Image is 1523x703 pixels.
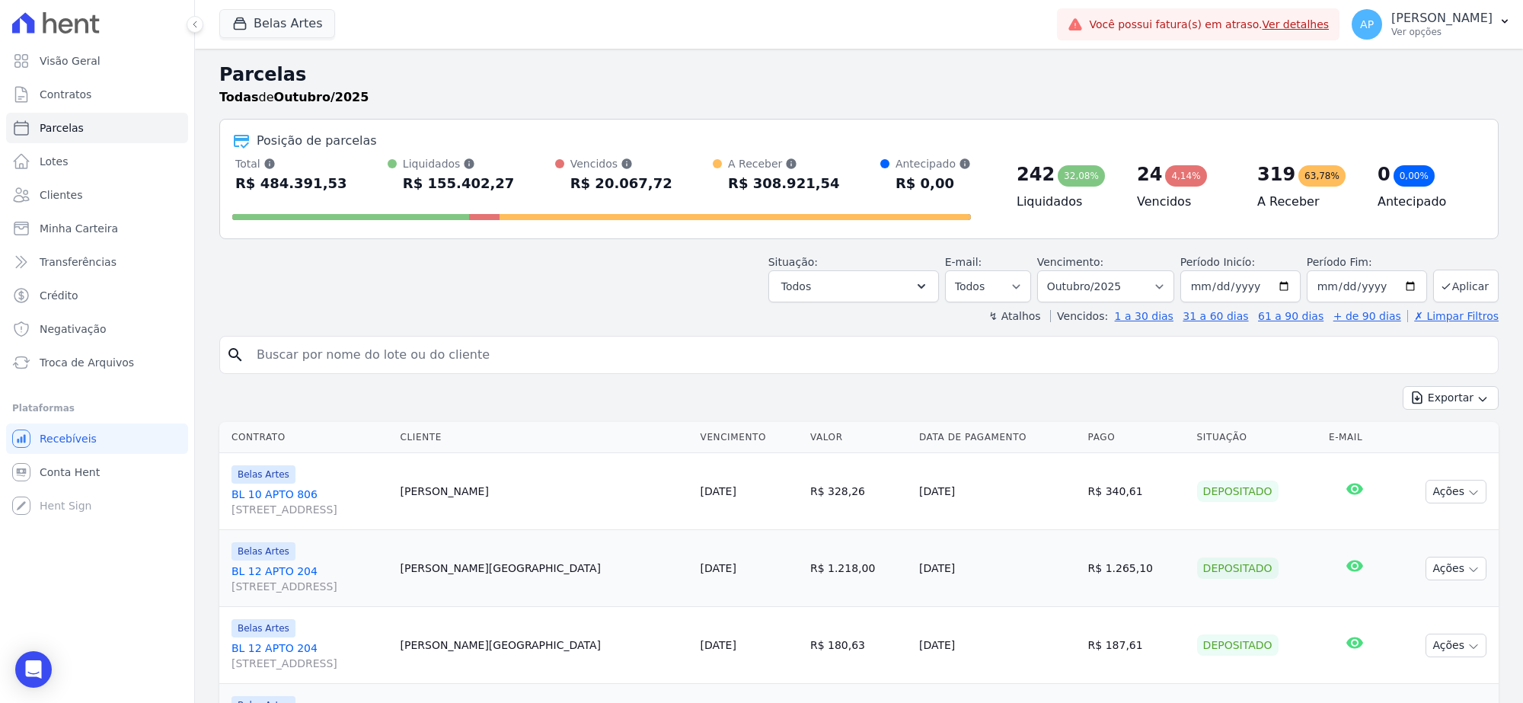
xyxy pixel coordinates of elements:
div: Antecipado [896,156,971,171]
span: Transferências [40,254,117,270]
button: Ações [1426,634,1486,657]
span: Minha Carteira [40,221,118,236]
div: Plataformas [12,399,182,417]
a: Negativação [6,314,188,344]
span: Recebíveis [40,431,97,446]
th: Valor [804,422,913,453]
span: Belas Artes [231,619,295,637]
label: Situação: [768,256,818,268]
span: Lotes [40,154,69,169]
div: 0,00% [1394,165,1435,187]
div: 32,08% [1058,165,1105,187]
td: R$ 180,63 [804,607,913,684]
div: 4,14% [1165,165,1206,187]
a: Recebíveis [6,423,188,454]
button: Ações [1426,480,1486,503]
label: ↯ Atalhos [988,310,1040,322]
div: A Receber [728,156,840,171]
h4: Vencidos [1137,193,1233,211]
span: Parcelas [40,120,84,136]
span: Você possui fatura(s) em atraso. [1089,17,1329,33]
div: 63,78% [1298,165,1346,187]
th: Vencimento [694,422,804,453]
a: BL 12 APTO 204[STREET_ADDRESS] [231,564,388,594]
div: Liquidados [403,156,515,171]
a: Contratos [6,79,188,110]
span: Conta Hent [40,465,100,480]
a: + de 90 dias [1333,310,1401,322]
a: 61 a 90 dias [1258,310,1323,322]
input: Buscar por nome do lote ou do cliente [247,340,1492,370]
div: 319 [1257,162,1295,187]
td: [DATE] [913,530,1082,607]
a: Clientes [6,180,188,210]
a: [DATE] [701,562,736,574]
div: Vencidos [570,156,672,171]
i: search [226,346,244,364]
button: Belas Artes [219,9,335,38]
a: BL 12 APTO 204[STREET_ADDRESS] [231,641,388,671]
td: [DATE] [913,607,1082,684]
button: AP [PERSON_NAME] Ver opções [1339,3,1523,46]
th: Contrato [219,422,394,453]
div: 242 [1017,162,1055,187]
span: Contratos [40,87,91,102]
div: Total [235,156,347,171]
a: BL 10 APTO 806[STREET_ADDRESS] [231,487,388,517]
td: R$ 187,61 [1082,607,1191,684]
td: R$ 1.265,10 [1082,530,1191,607]
th: E-mail [1323,422,1387,453]
span: [STREET_ADDRESS] [231,502,388,517]
a: ✗ Limpar Filtros [1407,310,1499,322]
span: Crédito [40,288,78,303]
td: [DATE] [913,453,1082,530]
div: R$ 20.067,72 [570,171,672,196]
td: R$ 1.218,00 [804,530,913,607]
p: [PERSON_NAME] [1391,11,1493,26]
th: Situação [1191,422,1323,453]
a: Lotes [6,146,188,177]
a: Parcelas [6,113,188,143]
div: Open Intercom Messenger [15,651,52,688]
div: R$ 155.402,27 [403,171,515,196]
div: Depositado [1197,558,1279,579]
span: Clientes [40,187,82,203]
div: R$ 0,00 [896,171,971,196]
a: 1 a 30 dias [1115,310,1173,322]
span: Troca de Arquivos [40,355,134,370]
p: Ver opções [1391,26,1493,38]
th: Data de Pagamento [913,422,1082,453]
th: Pago [1082,422,1191,453]
span: [STREET_ADDRESS] [231,579,388,594]
div: Depositado [1197,481,1279,502]
div: Depositado [1197,634,1279,656]
strong: Todas [219,90,259,104]
h4: Antecipado [1378,193,1474,211]
a: Conta Hent [6,457,188,487]
h4: A Receber [1257,193,1353,211]
a: [DATE] [701,485,736,497]
a: 31 a 60 dias [1183,310,1248,322]
a: [DATE] [701,639,736,651]
label: Período Inicío: [1180,256,1255,268]
span: Belas Artes [231,465,295,484]
label: Período Fim: [1307,254,1427,270]
a: Troca de Arquivos [6,347,188,378]
a: Crédito [6,280,188,311]
button: Todos [768,270,939,302]
button: Ações [1426,557,1486,580]
a: Minha Carteira [6,213,188,244]
span: [STREET_ADDRESS] [231,656,388,671]
span: AP [1360,19,1374,30]
span: Visão Geral [40,53,101,69]
h2: Parcelas [219,61,1499,88]
div: 0 [1378,162,1390,187]
label: Vencimento: [1037,256,1103,268]
td: [PERSON_NAME][GEOGRAPHIC_DATA] [394,530,694,607]
td: R$ 340,61 [1082,453,1191,530]
button: Exportar [1403,386,1499,410]
a: Transferências [6,247,188,277]
td: R$ 328,26 [804,453,913,530]
button: Aplicar [1433,270,1499,302]
td: [PERSON_NAME] [394,453,694,530]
